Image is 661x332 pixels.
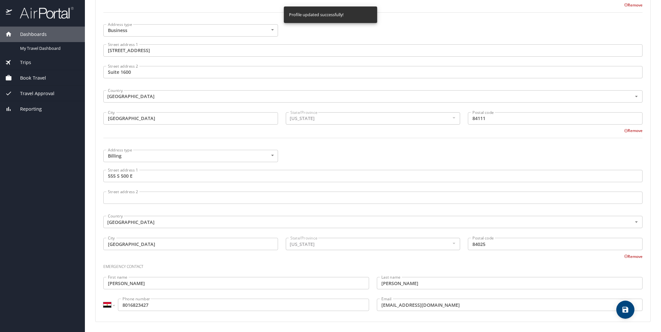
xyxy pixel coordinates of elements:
[6,6,13,19] img: icon-airportal.png
[624,128,643,133] button: Remove
[624,2,643,8] button: Remove
[103,150,278,162] div: Billing
[103,24,278,37] div: Business
[103,260,643,271] h3: Emergency contact
[12,90,54,97] span: Travel Approval
[12,74,46,82] span: Book Travel
[632,218,640,226] button: Open
[12,31,47,38] span: Dashboards
[13,6,74,19] img: airportal-logo.png
[632,93,640,100] button: Open
[12,59,31,66] span: Trips
[289,8,343,21] div: Profile updated successfully!
[624,254,643,259] button: Remove
[12,105,42,113] span: Reporting
[616,301,634,319] button: save
[20,45,77,51] span: My Travel Dashboard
